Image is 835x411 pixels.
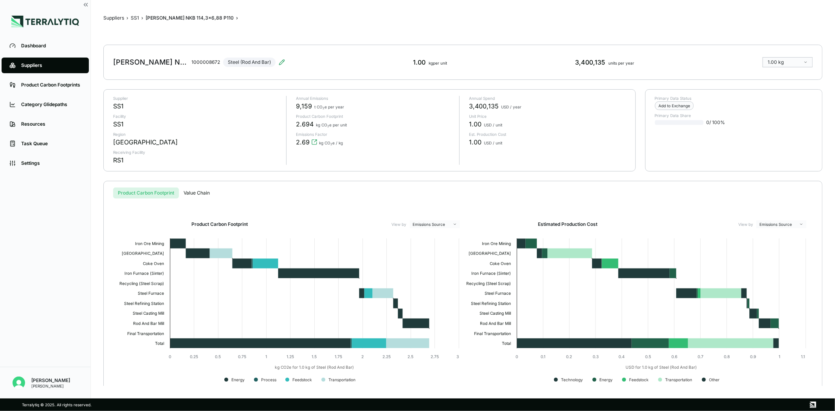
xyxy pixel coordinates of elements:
text: kg CO2e for 1.0 kg of Steel (Rod And Bar) [275,365,354,370]
div: Dashboard [21,43,81,49]
img: Mridul Gupta [13,377,25,389]
text: 0 [516,354,518,359]
button: Emissions Source [756,220,806,228]
text: Steel Furnace [138,291,164,296]
text: [GEOGRAPHIC_DATA] [122,251,164,256]
text: 1.5 [312,354,317,359]
p: Est. Production Cost [469,132,626,137]
text: 0.7 [698,354,703,359]
sub: 2 [330,142,332,146]
svg: View audit trail [311,139,317,145]
div: SS1 [113,119,124,129]
p: Annual Spend [469,96,626,101]
text: Technology [561,377,583,382]
p: Annual Emissions [296,96,453,101]
div: [PERSON_NAME] [31,384,70,388]
div: s [113,187,813,198]
text: Transportation [328,377,355,382]
text: 3 [456,354,459,359]
text: Coke Oven [490,261,511,266]
span: 1.00 [469,119,482,129]
div: Task Queue [21,141,81,147]
text: 2.75 [431,354,439,359]
button: 1.00 kg [763,57,813,67]
text: 1.1 [801,354,805,359]
text: Steel Furnace [485,291,511,296]
p: Region [113,132,280,137]
text: 1.25 [287,354,294,359]
img: Logo [11,16,79,27]
button: Value Chain [179,187,215,198]
text: Final Transportation [127,331,164,336]
text: 0.5 [645,354,651,359]
span: › [236,15,238,21]
text: 0.25 [190,354,198,359]
p: Primary Data Status [655,96,813,101]
text: Final Transportation [474,331,511,336]
text: 0.9 [750,354,756,359]
text: Coke Oven [143,261,164,266]
p: Facility [113,114,280,119]
sub: 2 [323,106,325,110]
text: Process [261,377,276,382]
div: Resources [21,121,81,127]
text: Other [709,377,719,382]
span: USD / unit [484,141,502,145]
text: Iron Furnace (Sinter) [471,271,511,276]
text: 0 [169,354,171,359]
p: Primary Data Share [655,113,813,118]
span: 3,400,135 [469,101,499,111]
span: 2.69 [296,137,310,147]
text: Feedstock [629,377,649,382]
text: Recycling (Steel Scrap) [119,281,164,286]
text: Total [155,341,164,346]
div: 3,400,135 [575,58,635,67]
text: 0.1 [541,354,545,359]
text: Energy [231,377,245,382]
text: 2.5 [408,354,414,359]
text: Rod And Bar Mill [480,321,511,326]
button: Emissions Source [410,220,460,228]
p: Product Carbon Footprint [296,114,453,119]
text: Steel Casting Mill [480,311,511,316]
text: Total [502,341,511,346]
button: Suppliers [103,15,124,21]
text: 0.6 [671,354,677,359]
div: [PERSON_NAME] NKB 114,3x6,88 P110 [113,58,188,67]
p: Unit Price [469,114,626,119]
span: 1.00 [469,137,482,147]
text: Energy [599,377,613,382]
text: Steel Refining Station [471,301,511,306]
button: SS1 [131,15,139,21]
text: 1 [265,354,267,359]
span: kg per unit [429,61,447,65]
text: Rod And Bar Mill [133,321,164,326]
label: View by [392,222,407,227]
p: Supplier [113,96,280,101]
text: 0.3 [592,354,598,359]
span: 9,159 [296,101,312,111]
p: Emissions Factor [296,132,453,137]
div: Category Glidepaths [21,101,81,108]
div: [PERSON_NAME] NKB 114,3x6,88 P110 [146,15,234,21]
h2: Estimated Production Cost [538,221,598,227]
div: Add to Exchange [655,101,694,110]
text: 0.4 [619,354,625,359]
div: [PERSON_NAME] [31,377,70,384]
text: Iron Furnace (Sinter) [124,271,164,276]
text: Recycling (Steel Scrap) [466,281,511,286]
span: 2.694 [296,119,314,129]
span: USD / unit [484,123,502,127]
text: 0.2 [566,354,572,359]
span: kg CO e / kg [319,141,343,145]
text: Steel Refining Station [124,301,164,306]
div: [GEOGRAPHIC_DATA] [113,137,178,147]
span: units per year [609,61,635,65]
text: Iron Ore Mining [482,241,511,246]
div: 1.00 [413,58,447,67]
text: 0.5 [215,354,221,359]
span: kg CO e per unit [316,123,347,127]
text: 1.75 [335,354,342,359]
text: Feedstock [292,377,312,382]
span: USD / year [501,105,521,109]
